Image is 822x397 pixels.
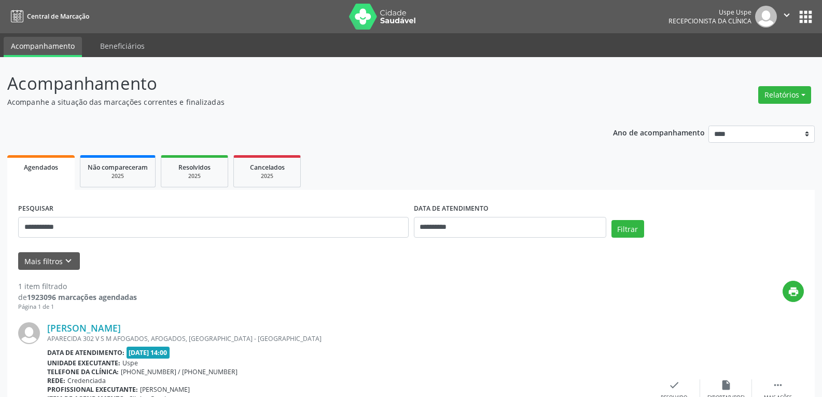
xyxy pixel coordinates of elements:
i: insert_drive_file [720,379,732,391]
div: 1 item filtrado [18,281,137,292]
span: Recepcionista da clínica [668,17,751,25]
div: Uspe Uspe [668,8,751,17]
button: Mais filtroskeyboard_arrow_down [18,252,80,270]
span: [PHONE_NUMBER] / [PHONE_NUMBER] [121,367,238,376]
span: Central de Marcação [27,12,89,21]
i: keyboard_arrow_down [63,255,74,267]
p: Acompanhamento [7,71,573,97]
b: Profissional executante: [47,385,138,394]
img: img [18,322,40,344]
b: Telefone da clínica: [47,367,119,376]
a: Central de Marcação [7,8,89,25]
img: img [755,6,777,28]
button: Relatórios [758,86,811,104]
i: check [668,379,680,391]
span: Uspe [122,359,138,367]
i:  [772,379,784,391]
span: Cancelados [250,163,285,172]
div: APARECIDA 302 V S M AFOGADOS, AFOGADOS, [GEOGRAPHIC_DATA] - [GEOGRAPHIC_DATA] [47,334,648,343]
a: Beneficiários [93,37,152,55]
button:  [777,6,797,28]
button: Filtrar [611,220,644,238]
div: de [18,292,137,303]
a: Acompanhamento [4,37,82,57]
span: Agendados [24,163,58,172]
span: Credenciada [67,376,106,385]
button: apps [797,8,815,26]
div: 2025 [169,172,220,180]
i: print [788,286,799,297]
b: Rede: [47,376,65,385]
strong: 1923096 marcações agendadas [27,292,137,302]
label: PESQUISAR [18,201,53,217]
a: [PERSON_NAME] [47,322,121,334]
span: Não compareceram [88,163,148,172]
div: 2025 [88,172,148,180]
span: Resolvidos [178,163,211,172]
div: Página 1 de 1 [18,303,137,311]
i:  [781,9,792,21]
b: Unidade executante: [47,359,120,367]
div: 2025 [241,172,293,180]
p: Acompanhe a situação das marcações correntes e finalizadas [7,97,573,107]
label: DATA DE ATENDIMENTO [414,201,489,217]
b: Data de atendimento: [47,348,124,357]
span: [DATE] 14:00 [127,347,170,359]
button: print [783,281,804,302]
span: [PERSON_NAME] [140,385,190,394]
p: Ano de acompanhamento [613,126,705,139]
